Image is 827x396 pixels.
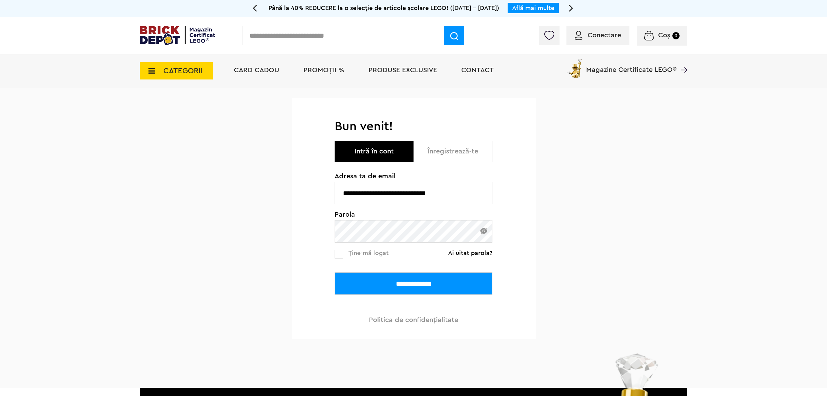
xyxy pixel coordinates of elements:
[575,32,621,39] a: Conectare
[163,67,203,75] span: CATEGORII
[234,67,279,74] a: Card Cadou
[658,32,670,39] span: Coș
[269,5,499,11] span: Până la 40% REDUCERE la o selecție de articole școlare LEGO! ([DATE] - [DATE])
[335,119,492,134] h1: Bun venit!
[672,32,680,39] small: 0
[461,67,494,74] a: Contact
[369,317,458,323] a: Politica de confidenţialitate
[335,173,492,180] span: Adresa ta de email
[348,250,389,256] span: Ține-mă logat
[448,249,492,256] a: Ai uitat parola?
[512,5,554,11] a: Află mai multe
[335,141,413,162] button: Intră în cont
[303,67,344,74] a: PROMOȚII %
[586,57,676,73] span: Magazine Certificate LEGO®
[335,211,492,218] span: Parola
[413,141,492,162] button: Înregistrează-te
[369,67,437,74] a: Produse exclusive
[676,57,687,64] a: Magazine Certificate LEGO®
[588,32,621,39] span: Conectare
